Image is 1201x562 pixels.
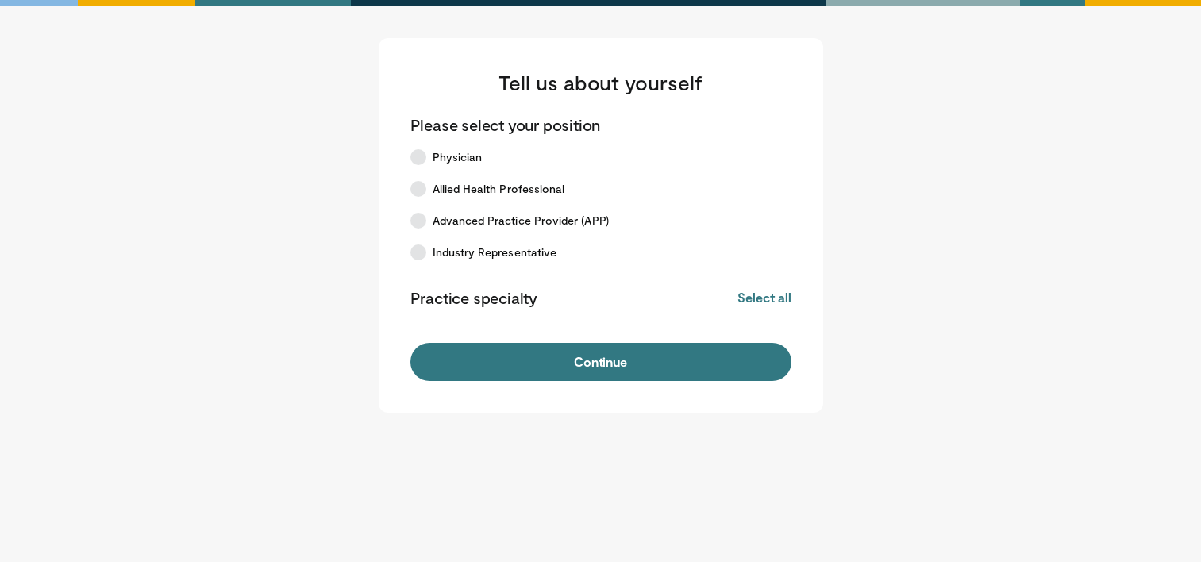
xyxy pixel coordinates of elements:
[737,289,791,306] button: Select all
[410,114,601,135] p: Please select your position
[433,213,609,229] span: Advanced Practice Provider (APP)
[433,244,557,260] span: Industry Representative
[410,287,537,308] p: Practice specialty
[410,70,791,95] h3: Tell us about yourself
[433,149,483,165] span: Physician
[410,343,791,381] button: Continue
[433,181,565,197] span: Allied Health Professional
